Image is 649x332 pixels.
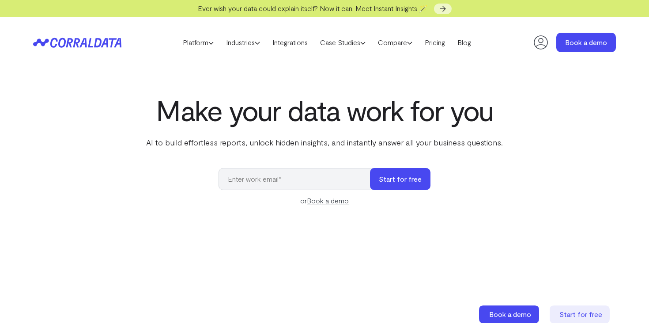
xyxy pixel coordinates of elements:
a: Platform [177,36,220,49]
span: Book a demo [489,310,531,318]
input: Enter work email* [219,168,379,190]
a: Start for free [550,305,611,323]
a: Book a demo [307,196,349,205]
a: Pricing [419,36,451,49]
a: Book a demo [556,33,616,52]
span: Start for free [559,310,602,318]
button: Start for free [370,168,430,190]
a: Blog [451,36,477,49]
a: Case Studies [314,36,372,49]
p: AI to build effortless reports, unlock hidden insights, and instantly answer all your business qu... [144,137,505,148]
h1: Make your data work for you [144,94,505,126]
span: Ever wish your data could explain itself? Now it can. Meet Instant Insights 🪄 [198,4,428,12]
a: Integrations [266,36,314,49]
a: Compare [372,36,419,49]
a: Industries [220,36,266,49]
div: or [219,195,430,206]
a: Book a demo [479,305,541,323]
